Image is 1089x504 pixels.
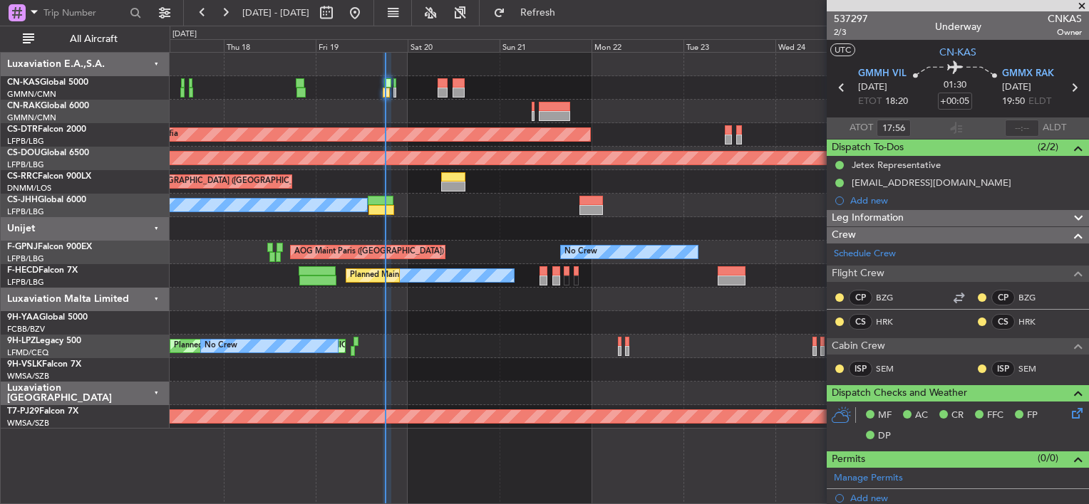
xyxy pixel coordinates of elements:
[508,8,568,18] span: Refresh
[858,80,887,95] span: [DATE]
[987,409,1003,423] span: FFC
[935,19,981,34] div: Underway
[849,314,872,330] div: CS
[7,360,42,369] span: 9H-VSLK
[1018,362,1051,375] a: SEM
[7,125,38,134] span: CS-DTR
[7,89,56,100] a: GMMN/CMN
[242,6,309,19] span: [DATE] - [DATE]
[7,313,39,322] span: 9H-YAA
[7,149,89,157] a: CS-DOUGlobal 6500
[915,409,928,423] span: AC
[7,407,39,416] span: T7-PJ29
[832,451,865,468] span: Permits
[7,102,89,110] a: CN-RAKGlobal 6000
[205,335,237,357] div: No Crew
[564,241,597,263] div: No Crew
[775,39,867,52] div: Wed 24
[487,1,572,24] button: Refresh
[7,337,81,345] a: 9H-LPZLegacy 500
[850,121,873,135] span: ATOT
[7,78,88,87] a: CN-KASGlobal 5000
[7,183,51,194] a: DNMM/LOS
[1038,451,1058,466] span: (0/0)
[944,78,966,93] span: 01:30
[1048,11,1082,26] span: CNKAS
[885,95,908,109] span: 18:20
[939,45,976,60] span: CN-KAS
[876,315,908,328] a: HRK
[37,34,150,44] span: All Aircraft
[7,407,78,416] a: T7-PJ29Falcon 7X
[951,409,964,423] span: CR
[7,253,44,264] a: LFPB/LBG
[7,78,40,87] span: CN-KAS
[7,418,49,429] a: WMSA/SZB
[7,266,38,275] span: F-HECD
[7,136,44,147] a: LFPB/LBG
[834,26,868,38] span: 2/3
[1005,120,1039,137] input: --:--
[294,241,444,263] div: AOG Maint Paris ([GEOGRAPHIC_DATA])
[7,172,91,181] a: CS-RRCFalcon 900LX
[316,39,408,52] div: Fri 19
[16,28,155,51] button: All Aircraft
[1002,67,1054,81] span: GMMX RAK
[850,194,1082,206] div: Add new
[7,125,86,134] a: CS-DTRFalcon 2000
[1002,80,1031,95] span: [DATE]
[832,210,904,226] span: Leg Information
[852,159,941,171] div: Jetex Representative
[7,196,38,204] span: CS-JHH
[832,227,856,243] span: Crew
[834,471,903,485] a: Manage Permits
[1027,409,1038,423] span: FP
[7,337,36,345] span: 9H-LPZ
[832,385,967,401] span: Dispatch Checks and Weather
[93,171,318,192] div: Planned Maint [GEOGRAPHIC_DATA] ([GEOGRAPHIC_DATA])
[1002,95,1025,109] span: 19:50
[849,290,872,305] div: CP
[1048,26,1082,38] span: Owner
[1038,140,1058,154] span: (2/2)
[7,159,44,170] a: LFPB/LBG
[832,266,884,282] span: Flight Crew
[7,102,41,110] span: CN-RAK
[7,112,56,123] a: GMMN/CMN
[683,39,775,52] div: Tue 23
[408,39,500,52] div: Sat 20
[7,206,44,217] a: LFPB/LBG
[7,149,41,157] span: CS-DOU
[830,43,855,56] button: UTC
[878,429,891,443] span: DP
[7,172,38,181] span: CS-RRC
[7,266,78,275] a: F-HECDFalcon 7X
[7,277,44,288] a: LFPB/LBG
[1043,121,1066,135] span: ALDT
[7,243,38,251] span: F-GPNJ
[991,361,1015,377] div: ISP
[852,177,1011,189] div: [EMAIL_ADDRESS][DOMAIN_NAME]
[172,28,197,41] div: [DATE]
[592,39,683,52] div: Mon 22
[7,313,88,322] a: 9H-YAAGlobal 5000
[876,362,908,375] a: SEM
[832,338,885,355] span: Cabin Crew
[1018,291,1051,304] a: BZG
[224,39,316,52] div: Thu 18
[834,247,896,261] a: Schedule Crew
[174,335,376,357] div: Planned [GEOGRAPHIC_DATA] ([GEOGRAPHIC_DATA])
[500,39,592,52] div: Sun 21
[850,492,1082,504] div: Add new
[350,265,574,286] div: Planned Maint [GEOGRAPHIC_DATA] ([GEOGRAPHIC_DATA])
[834,11,868,26] span: 537297
[7,243,92,251] a: F-GPNJFalcon 900EX
[7,324,45,335] a: FCBB/BZV
[7,347,48,358] a: LFMD/CEQ
[878,409,892,423] span: MF
[832,140,904,156] span: Dispatch To-Dos
[7,371,49,382] a: WMSA/SZB
[43,2,125,23] input: Trip Number
[991,290,1015,305] div: CP
[1028,95,1051,109] span: ELDT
